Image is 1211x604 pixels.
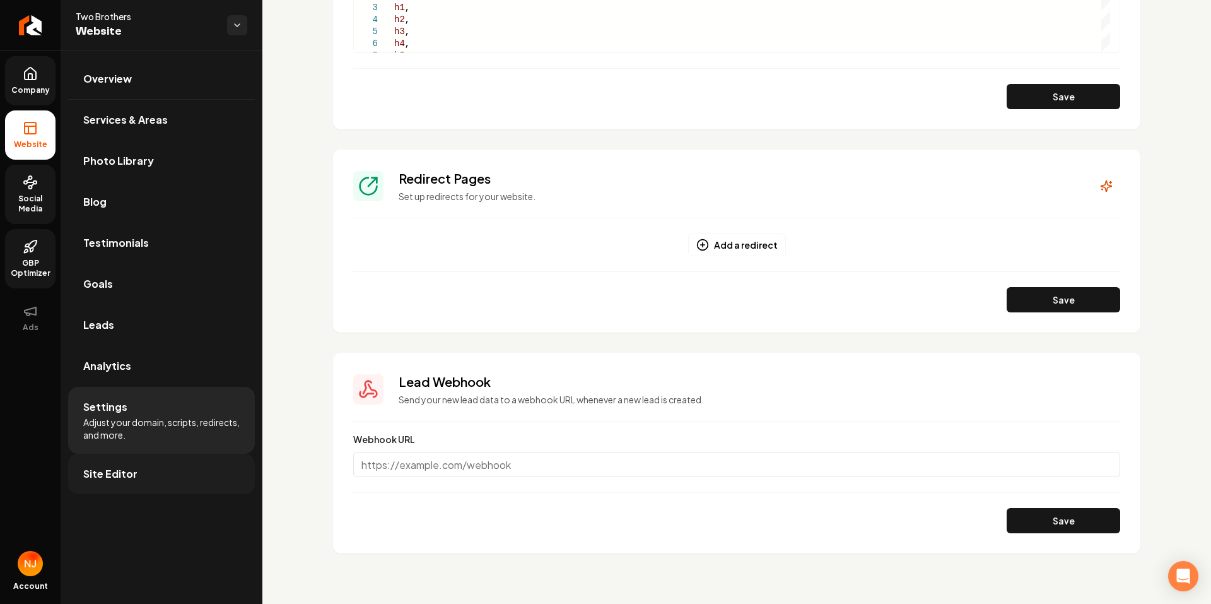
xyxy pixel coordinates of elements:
a: Leads [68,305,255,345]
button: Save [1007,84,1120,109]
div: 7 [354,50,378,62]
p: Set up redirects for your website. [399,190,1077,203]
span: Website [9,139,52,150]
span: , [405,15,410,25]
img: Rebolt Logo [19,15,42,35]
span: Social Media [5,194,56,214]
a: Overview [68,59,255,99]
div: Open Intercom Messenger [1168,561,1198,591]
a: Testimonials [68,223,255,263]
span: h3 [394,27,405,37]
span: Website [76,23,217,40]
span: h5 [394,50,405,61]
span: Two Brothers [76,10,217,23]
span: Blog [83,194,107,210]
span: Settings [83,400,127,415]
a: Services & Areas [68,100,255,140]
button: Add a redirect [688,234,786,256]
span: h2 [394,15,405,25]
div: 6 [354,38,378,50]
span: h4 [394,38,405,49]
a: Blog [68,182,255,222]
span: , [405,38,410,49]
button: Open user button [18,551,43,576]
a: GBP Optimizer [5,229,56,288]
span: , [405,50,410,61]
span: Goals [83,276,113,292]
a: Analytics [68,346,255,386]
label: Webhook URL [353,434,415,445]
span: Analytics [83,358,131,374]
h3: Lead Webhook [399,373,1120,391]
img: Nathan Jackson [18,551,43,576]
a: Photo Library [68,141,255,181]
span: , [405,3,410,13]
span: , [405,27,410,37]
h3: Redirect Pages [399,170,1077,187]
div: 3 [354,2,378,14]
a: Site Editor [68,454,255,494]
span: Account [13,581,48,591]
input: https://example.com/webhook [353,452,1120,477]
span: Leads [83,317,114,333]
span: Overview [83,71,132,86]
span: Testimonials [83,235,149,251]
button: Save [1007,508,1120,533]
span: Photo Library [83,153,154,169]
a: Social Media [5,165,56,224]
button: Ads [5,293,56,343]
span: GBP Optimizer [5,258,56,278]
button: Save [1007,287,1120,312]
span: Company [6,85,55,95]
div: 5 [354,26,378,38]
span: h1 [394,3,405,13]
span: Adjust your domain, scripts, redirects, and more. [83,416,240,441]
a: Company [5,56,56,105]
span: Services & Areas [83,112,168,127]
p: Send your new lead data to a webhook URL whenever a new lead is created. [399,393,1120,406]
span: Site Editor [83,466,137,482]
a: Goals [68,264,255,304]
div: 4 [354,14,378,26]
span: Ads [18,323,44,333]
